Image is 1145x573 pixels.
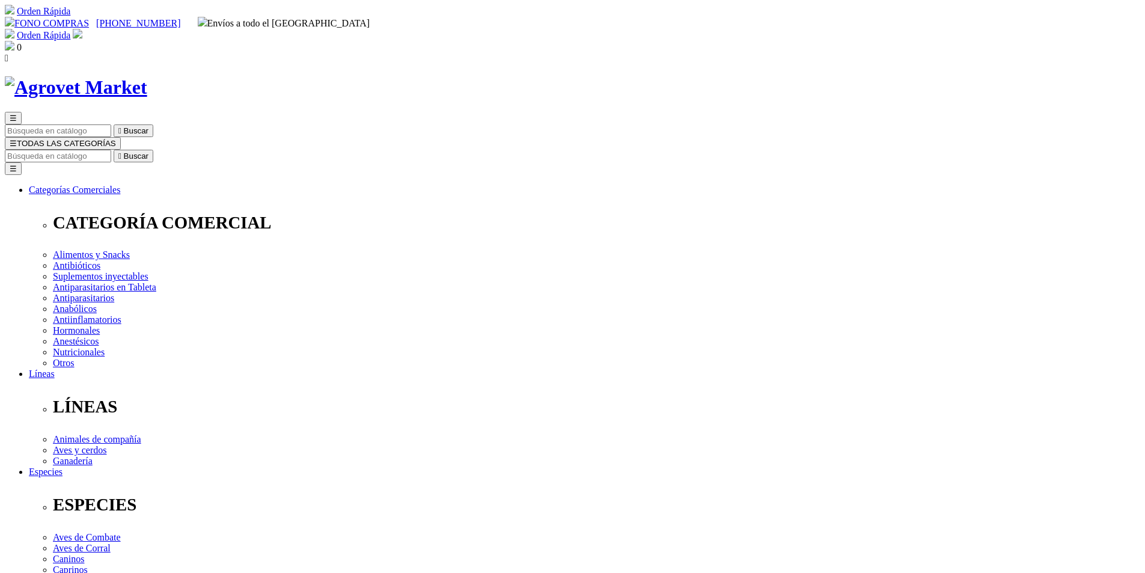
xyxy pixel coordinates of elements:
img: delivery-truck.svg [198,17,207,26]
i:  [118,152,121,161]
a: Líneas [29,369,55,379]
a: Alimentos y Snacks [53,250,130,260]
a: Hormonales [53,325,100,336]
input: Buscar [5,150,111,162]
i:  [118,126,121,135]
span: Buscar [124,152,148,161]
p: LÍNEAS [53,397,1140,417]
button:  Buscar [114,150,153,162]
a: [PHONE_NUMBER] [96,18,180,28]
span: ☰ [10,139,17,148]
button: ☰TODAS LAS CATEGORÍAS [5,137,121,150]
img: shopping-cart.svg [5,5,14,14]
a: Antiinflamatorios [53,314,121,325]
button: ☰ [5,112,22,124]
span: Buscar [124,126,148,135]
a: Anestésicos [53,336,99,346]
img: shopping-bag.svg [5,41,14,51]
img: shopping-cart.svg [5,29,14,38]
span: 0 [17,42,22,52]
a: Suplementos inyectables [53,271,148,281]
span: Envíos a todo el [GEOGRAPHIC_DATA] [198,18,370,28]
button: ☰ [5,162,22,175]
a: Acceda a su cuenta de cliente [73,30,82,40]
a: Anabólicos [53,304,97,314]
a: Orden Rápida [17,6,70,16]
p: CATEGORÍA COMERCIAL [53,213,1140,233]
p: ESPECIES [53,495,1140,515]
iframe: Brevo live chat [6,443,207,567]
span: ☰ [10,114,17,123]
a: Nutricionales [53,347,105,357]
a: Otros [53,358,75,368]
a: Antiparasitarios en Tableta [53,282,156,292]
a: Categorías Comerciales [29,185,120,195]
a: Orden Rápida [17,30,70,40]
i:  [5,53,8,63]
input: Buscar [5,124,111,137]
a: Antiparasitarios [53,293,114,303]
a: FONO COMPRAS [5,18,89,28]
a: Animales de compañía [53,434,141,444]
img: phone.svg [5,17,14,26]
a: Antibióticos [53,260,100,271]
button:  Buscar [114,124,153,137]
img: user.svg [73,29,82,38]
img: Agrovet Market [5,76,147,99]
